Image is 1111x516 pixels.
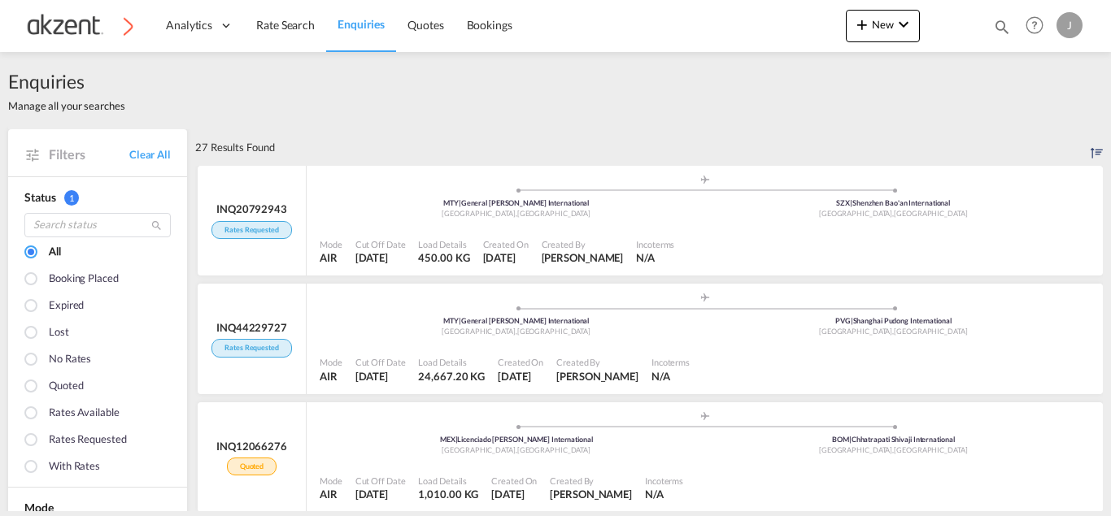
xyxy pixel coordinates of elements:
[645,487,664,501] div: N/A
[542,250,624,265] div: Juana Roque
[211,221,292,240] div: Rates Requested
[442,209,516,218] span: [GEOGRAPHIC_DATA]
[407,18,443,32] span: Quotes
[49,431,127,449] div: Rates Requested
[49,145,129,163] span: Filters
[216,439,287,453] div: INQ12066276
[819,445,894,454] span: [GEOGRAPHIC_DATA]
[49,405,120,423] div: Rates available
[498,369,543,384] div: 2 Sep 2025
[542,251,624,264] span: [PERSON_NAME]
[256,18,315,32] span: Rate Search
[483,251,516,264] span: [DATE]
[491,487,537,501] div: 29 Aug 2025
[418,250,469,265] div: 450.00 KG
[459,198,461,207] span: |
[892,327,894,336] span: ,
[849,435,852,444] span: |
[1021,11,1057,41] div: Help
[550,488,632,501] span: [PERSON_NAME]
[320,475,342,487] div: Mode
[320,356,342,368] div: Mode
[49,351,91,369] div: No rates
[442,327,516,336] span: [GEOGRAPHIC_DATA]
[1091,129,1103,165] div: Sort by: Created on
[517,445,590,454] span: [GEOGRAPHIC_DATA]
[1057,12,1083,38] div: J
[418,369,485,384] div: 24,667.20 KG
[636,238,674,250] div: Incoterms
[227,457,277,476] div: Quoted
[695,293,715,301] md-icon: assets/icons/custom/roll-o-plane.svg
[355,488,388,501] span: [DATE]
[195,129,274,165] div: 27 Results Found
[819,327,894,336] span: [GEOGRAPHIC_DATA]
[8,98,125,113] span: Manage all your searches
[24,7,134,44] img: c72fcea0ad0611ed966209c23b7bd3dd.png
[852,18,913,31] span: New
[516,445,517,454] span: ,
[320,487,342,501] div: AIR
[418,487,478,501] div: 1,010.00 KG
[355,250,406,265] div: 2 Sep 2025
[835,316,952,325] span: PVG Shanghai Pudong International
[129,147,171,162] a: Clear All
[550,475,632,487] div: Created By
[355,487,406,501] div: 29 Aug 2025
[49,271,119,288] div: Booking placed
[459,316,461,325] span: |
[892,445,894,454] span: ,
[418,238,469,250] div: Load Details
[516,327,517,336] span: ,
[49,244,61,262] div: All
[993,18,1011,42] div: icon-magnify
[8,68,125,94] span: Enquiries
[24,190,55,204] span: Status
[355,238,406,250] div: Cut Off Date
[636,250,655,265] div: N/A
[517,327,590,336] span: [GEOGRAPHIC_DATA]
[517,209,590,218] span: [GEOGRAPHIC_DATA]
[320,369,342,384] div: AIR
[355,370,388,383] span: [DATE]
[542,238,624,250] div: Created By
[355,369,406,384] div: 2 Sep 2025
[211,339,292,358] div: Rates Requested
[516,209,517,218] span: ,
[832,435,954,444] span: BOM Chhatrapati Shivaji International
[993,18,1011,36] md-icon: icon-magnify
[894,209,967,218] span: [GEOGRAPHIC_DATA]
[440,435,593,444] span: MEX Licenciado [PERSON_NAME] International
[418,475,478,487] div: Load Details
[467,18,512,32] span: Bookings
[195,166,1103,284] div: INQ20792943Rates Requested assets/icons/custom/ship-fill.svgassets/icons/custom/roll-o-plane.svgO...
[355,475,406,487] div: Cut Off Date
[651,369,670,384] div: N/A
[49,297,84,315] div: Expired
[851,316,853,325] span: |
[556,356,638,368] div: Created By
[894,15,913,34] md-icon: icon-chevron-down
[150,219,163,232] md-icon: icon-magnify
[195,284,1103,402] div: INQ44229727Rates Requested assets/icons/custom/ship-fill.svgassets/icons/custom/roll-o-plane.svgO...
[892,209,894,218] span: ,
[166,17,212,33] span: Analytics
[498,356,543,368] div: Created On
[64,190,79,206] span: 1
[443,316,589,325] span: MTY General [PERSON_NAME] International
[491,475,537,487] div: Created On
[550,487,632,501] div: Juana Roque
[355,251,388,264] span: [DATE]
[894,327,967,336] span: [GEOGRAPHIC_DATA]
[695,412,715,420] md-icon: assets/icons/custom/roll-o-plane.svg
[216,320,287,335] div: INQ44229727
[355,356,406,368] div: Cut Off Date
[442,445,516,454] span: [GEOGRAPHIC_DATA]
[338,17,385,31] span: Enquiries
[483,238,529,250] div: Created On
[320,238,342,250] div: Mode
[556,370,638,383] span: [PERSON_NAME]
[498,370,530,383] span: [DATE]
[556,369,638,384] div: Juana Roque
